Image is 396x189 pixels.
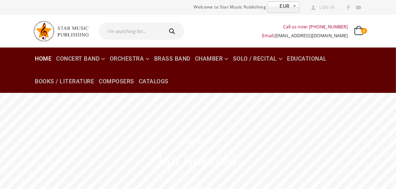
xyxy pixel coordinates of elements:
span: EUR [268,2,290,10]
a: Facebook [344,3,353,12]
a: Solo / Recital [231,48,285,70]
div: Email: [262,31,348,40]
div: s [202,143,208,175]
div: M [190,134,195,150]
a: Orchestra [108,48,152,70]
a: Catalogs [137,70,171,93]
a: Log In [309,3,335,12]
div: O [199,134,202,150]
a: Youtube [354,3,363,12]
a: Books / Literature [33,70,97,93]
div: B [184,143,193,175]
div: J [158,143,163,175]
span: Welcome to Star Music Publishing [194,2,266,12]
div: e [216,143,224,175]
div: E [206,134,209,150]
div: O [186,134,190,150]
div: R [209,134,213,150]
button: Search [162,23,184,40]
a: Chamber [193,48,230,70]
div: d [228,143,237,175]
a: Home [33,48,54,70]
img: Star Music Publishing [33,18,93,44]
a: Composers [97,70,137,93]
div: v [208,143,216,175]
div: P [195,134,199,150]
a: Brass Band [152,48,192,70]
span: 0 [361,28,367,34]
a: [EMAIL_ADDRESS][DOMAIN_NAME] [275,33,348,39]
div: C [183,134,186,150]
div: Call us now: [PHONE_NUMBER] [262,22,348,31]
a: Concert Band [54,48,108,70]
div: n [170,143,180,175]
div: S [202,134,206,150]
div: o [193,143,202,175]
input: I'm searching for... [99,23,162,40]
a: Educational [285,48,329,70]
div: l [224,143,228,175]
div: a [163,143,170,175]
